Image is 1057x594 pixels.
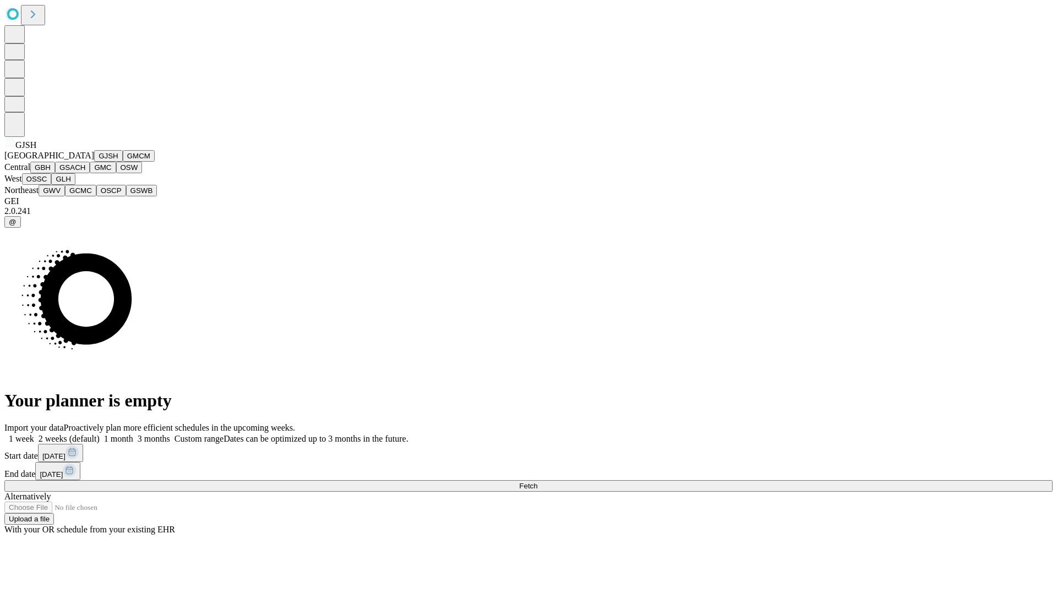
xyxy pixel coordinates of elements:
[40,470,63,479] span: [DATE]
[4,444,1053,462] div: Start date
[519,482,537,490] span: Fetch
[4,492,51,501] span: Alternatively
[4,423,64,432] span: Import your data
[22,173,52,185] button: OSSC
[4,174,22,183] span: West
[15,140,36,150] span: GJSH
[4,185,39,195] span: Northeast
[104,434,133,443] span: 1 month
[138,434,170,443] span: 3 months
[116,162,143,173] button: OSW
[224,434,408,443] span: Dates can be optimized up to 3 months in the future.
[96,185,126,196] button: OSCP
[126,185,157,196] button: GSWB
[175,434,224,443] span: Custom range
[39,185,65,196] button: GWV
[90,162,116,173] button: GMC
[51,173,75,185] button: GLH
[42,452,66,460] span: [DATE]
[4,151,94,160] span: [GEOGRAPHIC_DATA]
[9,434,34,443] span: 1 week
[39,434,100,443] span: 2 weeks (default)
[38,444,83,462] button: [DATE]
[9,218,17,226] span: @
[55,162,90,173] button: GSACH
[4,513,54,525] button: Upload a file
[4,391,1053,411] h1: Your planner is empty
[4,196,1053,206] div: GEI
[64,423,295,432] span: Proactively plan more efficient schedules in the upcoming weeks.
[30,162,55,173] button: GBH
[94,150,123,162] button: GJSH
[4,206,1053,216] div: 2.0.241
[4,162,30,172] span: Central
[4,480,1053,492] button: Fetch
[123,150,155,162] button: GMCM
[4,462,1053,480] div: End date
[35,462,80,480] button: [DATE]
[65,185,96,196] button: GCMC
[4,216,21,228] button: @
[4,525,175,534] span: With your OR schedule from your existing EHR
